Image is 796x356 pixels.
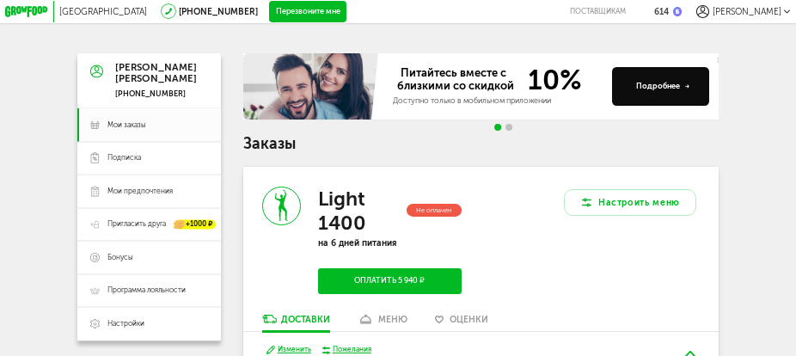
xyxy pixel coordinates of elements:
span: Мои предпочтения [107,187,173,197]
div: +1000 ₽ [175,220,216,230]
a: [PHONE_NUMBER] [179,6,258,17]
a: Мои предпочтения [77,175,221,208]
a: Программа лояльности [77,274,221,308]
a: Подписка [77,142,221,175]
span: Программа лояльности [107,285,186,296]
h3: Light 1400 [318,187,405,235]
a: меню [352,313,413,331]
div: 614 [654,6,669,17]
span: [GEOGRAPHIC_DATA] [59,6,147,17]
div: Доступно только в мобильном приложении [393,95,603,107]
button: Подробнее [612,67,709,106]
a: Настройки [77,307,221,341]
span: Питайтесь вместе с близкими со скидкой [393,66,519,94]
a: Бонусы [77,241,221,274]
p: на 6 дней питания [318,237,462,249]
img: bonus_b.cdccf46.png [673,7,682,15]
button: Изменить [266,345,311,355]
div: меню [378,314,407,325]
div: [PERSON_NAME] [PERSON_NAME] [115,62,197,84]
a: Доставки [257,313,336,331]
img: family-banner.579af9d.jpg [243,53,382,120]
div: [PHONE_NUMBER] [115,89,197,100]
button: Оплатить 5 940 ₽ [318,268,462,294]
h1: Заказы [243,137,719,151]
button: Перезвоните мне [269,1,346,23]
div: Пожелания [333,345,371,355]
span: Оценки [450,314,488,325]
div: Не оплачен [407,204,462,217]
span: Go to slide 2 [505,124,512,131]
span: Пригласить друга [107,219,166,230]
span: [PERSON_NAME] [713,6,781,17]
span: Настройки [107,319,144,329]
span: Go to slide 1 [494,124,501,131]
a: Оценки [430,313,493,331]
span: Подписка [107,153,141,163]
span: Бонусы [107,253,133,263]
div: Доставки [281,314,330,325]
span: Мои заказы [107,120,146,131]
button: Настроить меню [564,189,696,216]
button: Пожелания [322,345,371,355]
span: 10% [518,66,581,94]
a: Мои заказы [77,108,221,142]
a: Пригласить друга +1000 ₽ [77,208,221,242]
div: Подробнее [636,81,690,92]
